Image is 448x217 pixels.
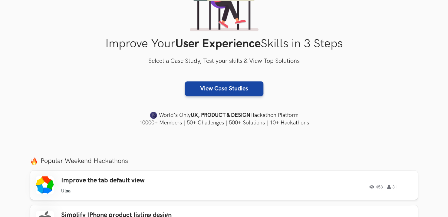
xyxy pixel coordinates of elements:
strong: User Experience [175,37,261,51]
span: 458 [369,185,383,189]
a: Improve the tab default view Ulaa 458 31 [30,171,418,200]
a: View Case Studies [185,81,263,96]
img: fire.png [30,157,38,165]
span: 31 [387,185,397,189]
strong: UX, PRODUCT & DESIGN [191,111,250,120]
h3: Improve the tab default view [61,177,233,185]
label: Popular Weekend Hackathons [30,157,418,165]
li: Ulaa [61,188,71,194]
h3: Select a Case Study, Test your skills & View Top Solutions [30,56,418,66]
h4: 10000+ Members | 50+ Challenges | 500+ Solutions | 10+ Hackathons [30,119,418,127]
img: uxhack-favicon-image.png [150,111,157,119]
h4: World's Only Hackathon Platform [30,111,418,120]
h1: Improve Your Skills in 3 Steps [30,37,418,51]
